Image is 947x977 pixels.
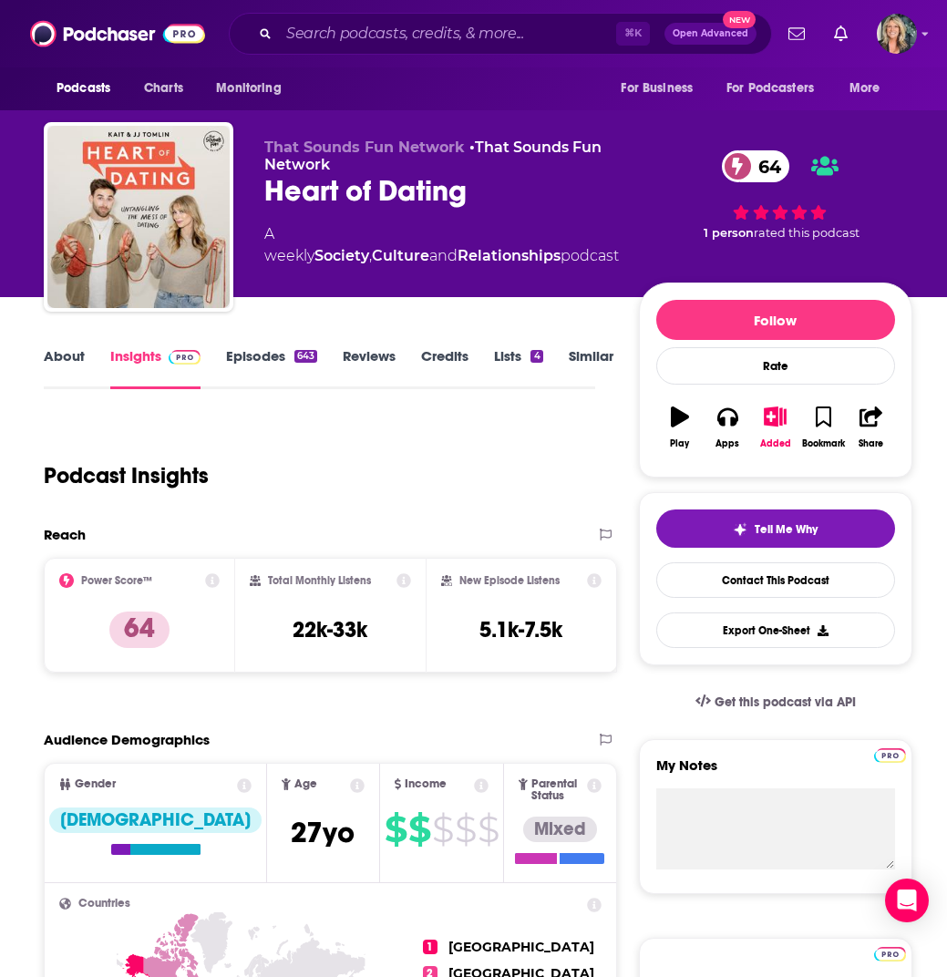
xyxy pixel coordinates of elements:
label: My Notes [656,756,895,788]
p: 64 [109,612,170,648]
div: Open Intercom Messenger [885,879,929,922]
span: $ [408,815,430,844]
span: For Business [621,76,693,101]
div: A weekly podcast [264,223,619,267]
div: Play [670,438,689,449]
span: 1 person [704,226,754,240]
span: rated this podcast [754,226,860,240]
span: Logged in as lisa.beech [877,14,917,54]
div: Search podcasts, credits, & more... [229,13,772,55]
span: ⌘ K [616,22,650,46]
div: Added [760,438,791,449]
span: $ [455,815,476,844]
button: Open AdvancedNew [664,23,757,45]
img: Podchaser Pro [874,748,906,763]
div: 643 [294,350,317,363]
button: Apps [704,395,751,460]
span: $ [432,815,453,844]
span: 1 [423,940,437,954]
a: Pro website [874,944,906,962]
img: Podchaser - Follow, Share and Rate Podcasts [30,16,205,51]
a: InsightsPodchaser Pro [110,347,201,389]
span: Get this podcast via API [715,694,856,710]
button: Show profile menu [877,14,917,54]
span: Monitoring [216,76,281,101]
h3: 5.1k-7.5k [479,616,562,643]
h3: 22k-33k [293,616,367,643]
span: New [723,11,756,28]
span: Income [405,778,447,790]
a: Pro website [874,746,906,763]
button: open menu [203,71,304,106]
h2: Total Monthly Listens [268,574,371,587]
img: User Profile [877,14,917,54]
span: and [429,247,458,264]
button: Export One-Sheet [656,612,895,648]
a: Show notifications dropdown [827,18,855,49]
span: Gender [75,778,116,790]
span: Age [294,778,317,790]
span: $ [478,815,499,844]
div: Mixed [523,817,597,842]
a: Get this podcast via API [681,680,870,725]
div: Share [859,438,883,449]
h1: Podcast Insights [44,462,209,489]
button: Share [847,395,894,460]
button: open menu [44,71,134,106]
a: Credits [421,347,468,389]
span: Charts [144,76,183,101]
img: Heart of Dating [47,126,230,308]
img: tell me why sparkle [733,522,747,537]
button: Follow [656,300,895,340]
span: Open Advanced [673,29,748,38]
input: Search podcasts, credits, & more... [279,19,616,48]
button: open menu [715,71,840,106]
span: 27 yo [291,815,355,850]
div: [DEMOGRAPHIC_DATA] [49,807,262,833]
a: Society [314,247,369,264]
button: Bookmark [799,395,847,460]
button: tell me why sparkleTell Me Why [656,509,895,548]
h2: New Episode Listens [459,574,560,587]
span: Tell Me Why [755,522,818,537]
span: More [849,76,880,101]
div: Rate [656,347,895,385]
span: For Podcasters [726,76,814,101]
span: • [264,139,602,173]
a: Show notifications dropdown [781,18,812,49]
a: Similar [569,347,613,389]
a: Charts [132,71,194,106]
div: 4 [530,350,542,363]
a: Culture [372,247,429,264]
a: That Sounds Fun Network [264,139,602,173]
div: 64 1 personrated this podcast [648,139,912,252]
a: 64 [722,150,790,182]
button: Added [752,395,799,460]
a: About [44,347,85,389]
a: Contact This Podcast [656,562,895,598]
button: Play [656,395,704,460]
span: Countries [78,898,130,910]
a: Lists4 [494,347,542,389]
span: Podcasts [57,76,110,101]
span: , [369,247,372,264]
button: open menu [608,71,715,106]
img: Podchaser Pro [169,350,201,365]
span: Parental Status [531,778,584,802]
h2: Reach [44,526,86,543]
a: Relationships [458,247,561,264]
div: Apps [715,438,739,449]
h2: Power Score™ [81,574,152,587]
div: Bookmark [802,438,845,449]
span: $ [385,815,407,844]
button: open menu [837,71,903,106]
h2: Audience Demographics [44,731,210,748]
a: Reviews [343,347,396,389]
span: That Sounds Fun Network [264,139,465,156]
a: Episodes643 [226,347,317,389]
img: Podchaser Pro [874,947,906,962]
span: 64 [740,150,790,182]
span: [GEOGRAPHIC_DATA] [448,939,594,955]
